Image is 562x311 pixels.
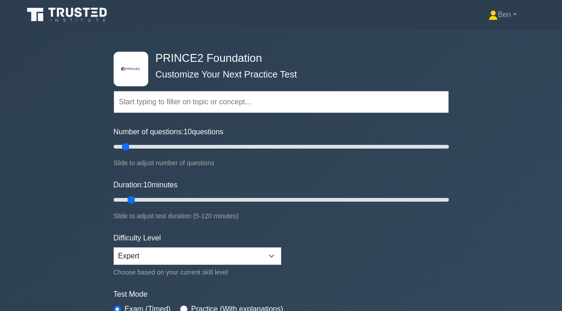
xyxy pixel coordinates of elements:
[184,128,192,136] span: 10
[114,289,449,300] label: Test Mode
[466,6,539,24] a: Ben
[152,52,404,65] h4: PRINCE2 Foundation
[114,267,281,278] div: Choose based on your current skill level
[143,181,151,189] span: 10
[114,179,178,191] label: Duration: minutes
[114,126,224,138] label: Number of questions: questions
[114,210,449,221] div: Slide to adjust test duration (5-120 minutes)
[114,233,161,244] label: Difficulty Level
[114,91,449,113] input: Start typing to filter on topic or concept...
[114,157,449,168] div: Slide to adjust number of questions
